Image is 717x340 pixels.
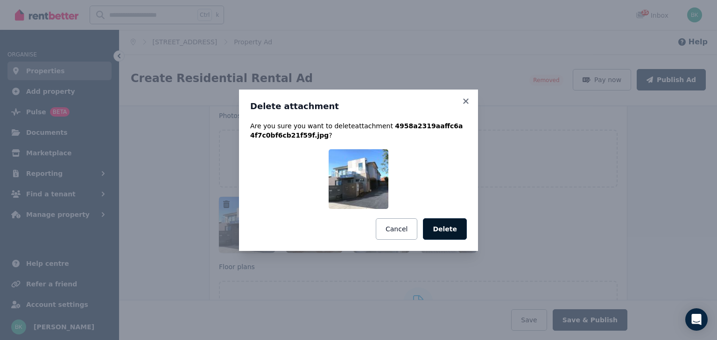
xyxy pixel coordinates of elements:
[250,101,467,112] h3: Delete attachment
[329,149,388,209] img: 4958a2319aaffc6a4f7c0bf6cb21f59f.jpg
[376,218,417,240] button: Cancel
[423,218,467,240] button: Delete
[250,121,467,140] p: Are you sure you want to delete attachment ?
[685,308,708,331] div: Open Intercom Messenger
